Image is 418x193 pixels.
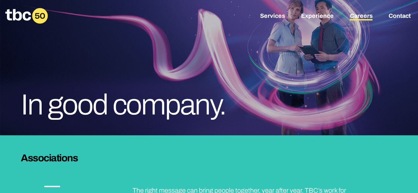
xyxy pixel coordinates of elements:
a: Services [260,13,285,20]
a: Experience [301,13,334,20]
a: Contact [388,13,410,20]
h1: In good company. [21,90,275,119]
a: Homepage [5,8,48,24]
h3: Associations [21,151,397,165]
a: Careers [350,13,372,20]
